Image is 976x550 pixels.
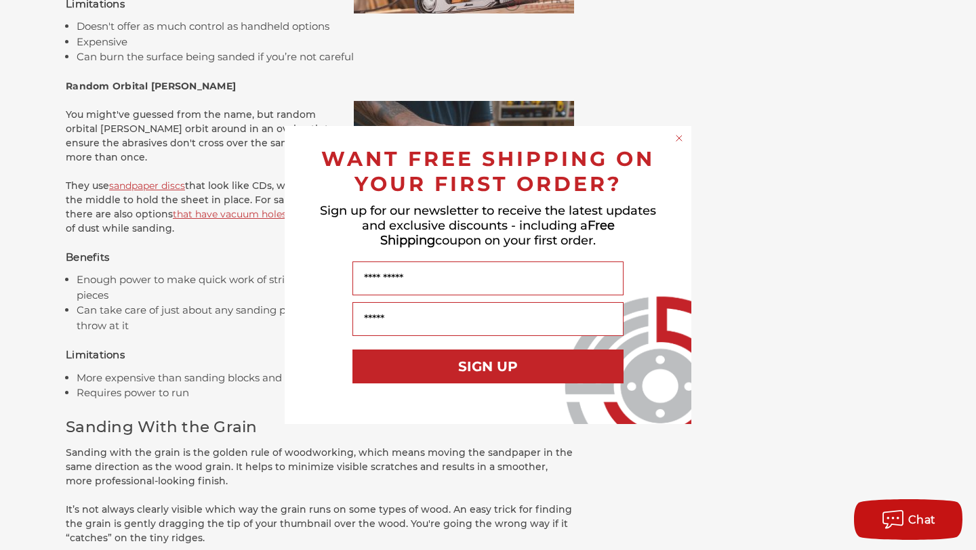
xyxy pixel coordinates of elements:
[672,131,686,145] button: Close dialog
[320,203,656,248] span: Sign up for our newsletter to receive the latest updates and exclusive discounts - including a co...
[854,499,962,540] button: Chat
[380,218,615,248] span: Free Shipping
[321,146,655,196] span: WANT FREE SHIPPING ON YOUR FIRST ORDER?
[908,513,936,526] span: Chat
[352,350,624,383] button: SIGN UP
